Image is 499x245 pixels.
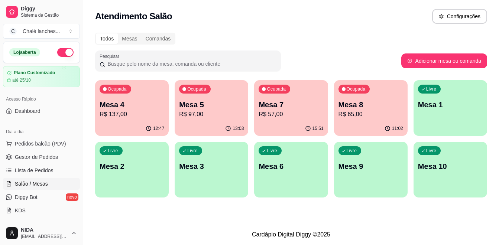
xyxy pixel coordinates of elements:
[175,142,248,197] button: LivreMesa 3
[15,180,48,187] span: Salão / Mesas
[179,161,244,171] p: Mesa 3
[83,224,499,245] footer: Cardápio Digital Diggy © 2025
[108,86,127,92] p: Ocupada
[3,105,80,117] a: Dashboard
[233,125,244,131] p: 13:03
[312,125,324,131] p: 15:51
[3,164,80,176] a: Lista de Pedidos
[95,142,169,197] button: LivreMesa 2
[15,140,66,147] span: Pedidos balcão (PDV)
[254,142,328,197] button: LivreMesa 6
[100,110,164,119] p: R$ 137,00
[14,70,55,76] article: Plano Customizado
[15,167,54,174] span: Lista de Pedidos
[3,151,80,163] a: Gestor de Pedidos
[179,110,244,119] p: R$ 97,00
[426,86,437,92] p: Livre
[153,125,164,131] p: 12:47
[334,142,408,197] button: LivreMesa 9
[15,193,38,201] span: Diggy Bot
[100,99,164,110] p: Mesa 4
[12,77,31,83] article: até 25/10
[414,142,487,197] button: LivreMesa 10
[108,148,118,154] p: Livre
[21,6,77,12] span: Diggy
[15,107,40,115] span: Dashboard
[118,33,141,44] div: Mesas
[175,80,248,136] button: OcupadaMesa 5R$ 97,0013:03
[187,148,198,154] p: Livre
[432,9,487,24] button: Configurações
[23,27,60,35] div: Chalé lanches ...
[105,60,276,68] input: Pesquisar
[392,125,403,131] p: 11:02
[414,80,487,136] button: LivreMesa 1
[142,33,175,44] div: Comandas
[254,80,328,136] button: OcupadaMesa 7R$ 57,0015:51
[3,178,80,190] a: Salão / Mesas
[338,110,403,119] p: R$ 65,00
[21,233,68,239] span: [EMAIL_ADDRESS][DOMAIN_NAME]
[9,27,17,35] span: C
[21,227,68,233] span: NIDA
[259,110,323,119] p: R$ 57,00
[3,24,80,39] button: Select a team
[95,10,172,22] h2: Atendimento Salão
[338,99,403,110] p: Mesa 8
[9,48,40,56] div: Loja aberta
[347,148,357,154] p: Livre
[259,99,323,110] p: Mesa 7
[15,153,58,161] span: Gestor de Pedidos
[334,80,408,136] button: OcupadaMesa 8R$ 65,0011:02
[418,161,483,171] p: Mesa 10
[3,66,80,87] a: Plano Customizadoaté 25/10
[57,48,74,57] button: Alterar Status
[179,99,244,110] p: Mesa 5
[95,80,169,136] button: OcupadaMesa 4R$ 137,0012:47
[267,148,277,154] p: Livre
[3,205,80,216] a: KDS
[259,161,323,171] p: Mesa 6
[15,207,26,214] span: KDS
[187,86,206,92] p: Ocupada
[96,33,118,44] div: Todos
[100,161,164,171] p: Mesa 2
[401,53,487,68] button: Adicionar mesa ou comanda
[267,86,286,92] p: Ocupada
[21,12,77,18] span: Sistema de Gestão
[3,126,80,138] div: Dia a dia
[426,148,437,154] p: Livre
[338,161,403,171] p: Mesa 9
[418,99,483,110] p: Mesa 1
[3,224,80,242] button: NIDA[EMAIL_ADDRESS][DOMAIN_NAME]
[3,138,80,150] button: Pedidos balcão (PDV)
[100,53,122,59] label: Pesquisar
[347,86,366,92] p: Ocupada
[3,3,80,21] a: DiggySistema de Gestão
[3,93,80,105] div: Acesso Rápido
[3,191,80,203] a: Diggy Botnovo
